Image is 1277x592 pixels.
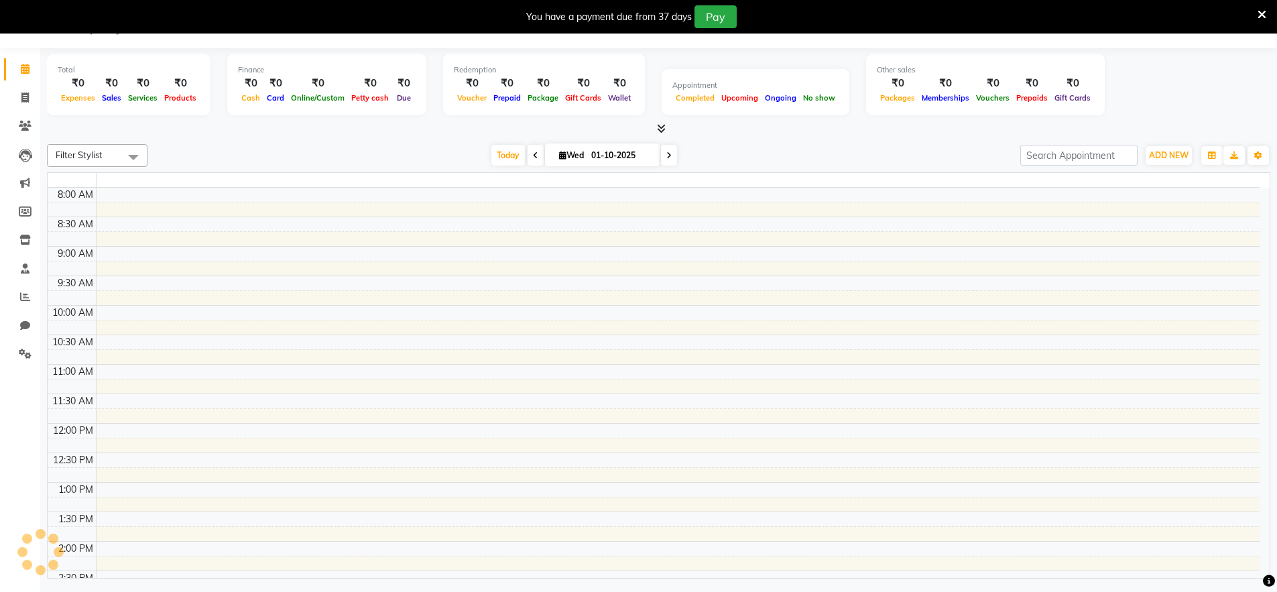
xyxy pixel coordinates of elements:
div: 8:30 AM [55,217,96,231]
span: Services [125,93,161,103]
span: ADD NEW [1149,150,1189,160]
div: ₹0 [58,76,99,91]
div: 11:30 AM [50,394,96,408]
div: ₹0 [288,76,348,91]
span: Sales [99,93,125,103]
div: 2:30 PM [56,571,96,585]
span: Vouchers [973,93,1013,103]
span: Memberships [918,93,973,103]
div: Appointment [672,80,839,91]
div: 12:30 PM [50,453,96,467]
div: 11:00 AM [50,365,96,379]
input: 2025-10-01 [587,145,654,166]
div: ₹0 [392,76,416,91]
div: ₹0 [973,76,1013,91]
div: 1:30 PM [56,512,96,526]
span: Prepaid [490,93,524,103]
span: Wed [556,150,587,160]
span: Card [263,93,288,103]
div: ₹0 [605,76,634,91]
span: Packages [877,93,918,103]
div: ₹0 [562,76,605,91]
div: ₹0 [238,76,263,91]
div: ₹0 [99,76,125,91]
div: ₹0 [918,76,973,91]
span: Online/Custom [288,93,348,103]
span: Today [491,145,525,166]
span: Voucher [454,93,490,103]
button: Pay [694,5,737,28]
span: Expenses [58,93,99,103]
input: Search Appointment [1020,145,1138,166]
span: Upcoming [718,93,762,103]
div: 1:00 PM [56,483,96,497]
div: You have a payment due from 37 days [526,10,692,24]
div: 12:00 PM [50,424,96,438]
span: Wallet [605,93,634,103]
div: Finance [238,64,416,76]
div: ₹0 [490,76,524,91]
button: ADD NEW [1146,146,1192,165]
span: Products [161,93,200,103]
div: ₹0 [1051,76,1094,91]
span: No show [800,93,839,103]
span: Completed [672,93,718,103]
span: Petty cash [348,93,392,103]
div: ₹0 [161,76,200,91]
span: Package [524,93,562,103]
div: ₹0 [125,76,161,91]
span: Due [393,93,414,103]
div: ₹0 [454,76,490,91]
div: ₹0 [263,76,288,91]
div: ₹0 [877,76,918,91]
div: 9:30 AM [55,276,96,290]
div: Other sales [877,64,1094,76]
div: 9:00 AM [55,247,96,261]
span: Gift Cards [562,93,605,103]
div: 8:00 AM [55,188,96,202]
span: Cash [238,93,263,103]
span: Filter Stylist [56,150,103,160]
span: Ongoing [762,93,800,103]
div: 10:00 AM [50,306,96,320]
div: ₹0 [348,76,392,91]
div: ₹0 [1013,76,1051,91]
div: 2:00 PM [56,542,96,556]
span: Gift Cards [1051,93,1094,103]
div: 10:30 AM [50,335,96,349]
div: ₹0 [524,76,562,91]
div: Redemption [454,64,634,76]
span: Prepaids [1013,93,1051,103]
div: Total [58,64,200,76]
